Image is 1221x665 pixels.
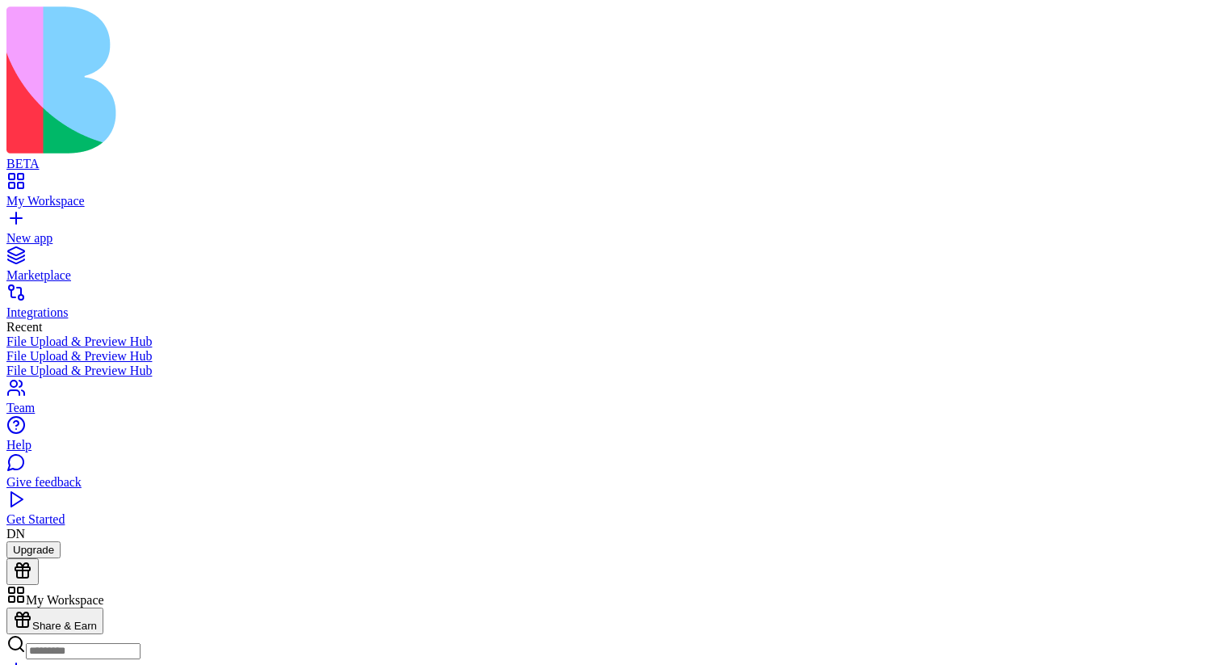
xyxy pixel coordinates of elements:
[6,461,1215,490] a: Give feedback
[6,157,1215,171] div: BETA
[6,231,1215,246] div: New app
[6,541,61,558] button: Upgrade
[6,335,1215,349] a: File Upload & Preview Hub
[6,254,1215,283] a: Marketplace
[6,401,1215,415] div: Team
[6,438,1215,452] div: Help
[6,423,1215,452] a: Help
[6,194,1215,208] div: My Workspace
[6,542,61,556] a: Upgrade
[6,6,656,154] img: logo
[6,608,103,634] button: Share & Earn
[26,593,104,607] span: My Workspace
[32,620,97,632] span: Share & Earn
[6,142,1215,171] a: BETA
[6,320,42,334] span: Recent
[6,364,1215,378] a: File Upload & Preview Hub
[6,268,1215,283] div: Marketplace
[6,498,1215,527] a: Get Started
[6,475,1215,490] div: Give feedback
[6,305,1215,320] div: Integrations
[6,512,1215,527] div: Get Started
[6,386,1215,415] a: Team
[6,217,1215,246] a: New app
[6,527,25,541] span: DN
[6,179,1215,208] a: My Workspace
[6,349,1215,364] a: File Upload & Preview Hub
[6,291,1215,320] a: Integrations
